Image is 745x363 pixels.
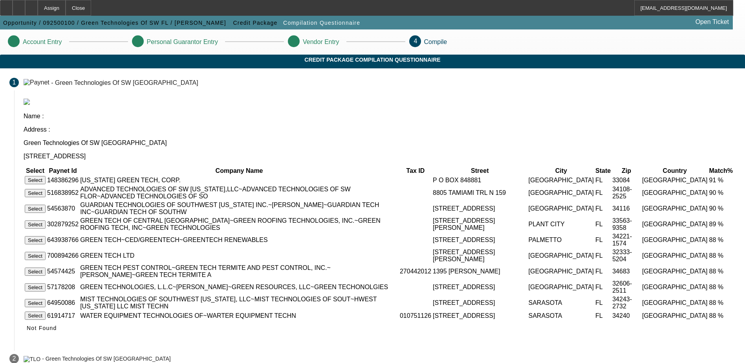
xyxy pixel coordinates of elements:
[231,16,279,30] button: Credit Package
[25,299,46,307] button: Select
[642,217,708,232] td: [GEOGRAPHIC_DATA]
[80,185,399,200] td: ADVANCED TECHNOLOGIES OF SW [US_STATE],LLC~ADVANCED TECHNOLOGIES OF SW FLOR~ADVANCED TECHNOLOGIES...
[709,248,733,263] td: 88 %
[709,311,733,320] td: 88 %
[709,233,733,247] td: 88 %
[80,264,399,279] td: GREEN TECH PEST CONTROL~GREEN TECH TERMITE AND PEST CONTROL, INC.~[PERSON_NAME]~GREEN TECH TERMITE A
[6,57,739,63] span: Credit Package Compilation Questionnaire
[399,167,432,175] th: Tax ID
[528,217,595,232] td: PLANT CITY
[612,167,641,175] th: Zip
[595,280,611,295] td: FL
[24,167,46,175] th: Select
[283,20,360,26] span: Compilation Questionnaire
[612,217,641,232] td: 33563-9358
[709,295,733,310] td: 88 %
[25,220,46,229] button: Select
[709,176,733,185] td: 91 %
[233,20,277,26] span: Credit Package
[47,167,79,175] th: Paynet Id
[528,233,595,247] td: PALMETTO
[80,201,399,216] td: GUARDIAN TECHNOLOGIES OF SOUTHWEST [US_STATE] INC.~[PERSON_NAME]~GUARDIAN TECH INC~GUARDIAN TECH ...
[432,167,527,175] th: Street
[42,356,171,362] div: - Green Technologies Of SW [GEOGRAPHIC_DATA]
[612,233,641,247] td: 34221-1574
[642,233,708,247] td: [GEOGRAPHIC_DATA]
[432,280,527,295] td: [STREET_ADDRESS]
[25,236,46,244] button: Select
[25,312,46,320] button: Select
[709,217,733,232] td: 89 %
[642,201,708,216] td: [GEOGRAPHIC_DATA]
[47,201,79,216] td: 54563870
[25,252,46,260] button: Select
[595,176,611,185] td: FL
[528,176,595,185] td: [GEOGRAPHIC_DATA]
[709,201,733,216] td: 90 %
[528,185,595,200] td: [GEOGRAPHIC_DATA]
[47,264,79,279] td: 54574425
[24,139,736,147] p: Green Technologies Of SW [GEOGRAPHIC_DATA]
[432,201,527,216] td: [STREET_ADDRESS]
[709,167,733,175] th: Match%
[642,311,708,320] td: [GEOGRAPHIC_DATA]
[3,20,226,26] span: Opportunity / 092500100 / Green Technologies Of SW FL / [PERSON_NAME]
[432,248,527,263] td: [STREET_ADDRESS][PERSON_NAME]
[692,15,732,29] a: Open Ticket
[595,311,611,320] td: FL
[612,264,641,279] td: 34683
[642,167,708,175] th: Country
[528,295,595,310] td: SARASOTA
[24,356,40,362] img: TLO
[612,201,641,216] td: 34116
[47,295,79,310] td: 64950086
[47,311,79,320] td: 61914717
[27,325,57,331] span: Not Found
[612,295,641,310] td: 34243-2732
[432,185,527,200] td: 8805 TAMIAMI TRL N 159
[25,205,46,213] button: Select
[612,248,641,263] td: 32333-5204
[528,280,595,295] td: [GEOGRAPHIC_DATA]
[595,248,611,263] td: FL
[80,295,399,310] td: MIST TECHNOLOGIES OF SOUTHWEST [US_STATE], LLC~MIST TECHNOLOGIES OF SOUT~HWEST [US_STATE] LLC MIS...
[80,167,399,175] th: Company Name
[13,79,16,86] span: 1
[595,264,611,279] td: FL
[24,321,60,335] button: Not Found
[528,248,595,263] td: [GEOGRAPHIC_DATA]
[612,311,641,320] td: 34240
[432,295,527,310] td: [STREET_ADDRESS]
[612,280,641,295] td: 32606-2511
[25,189,46,197] button: Select
[24,126,736,133] p: Address :
[642,295,708,310] td: [GEOGRAPHIC_DATA]
[595,295,611,310] td: FL
[47,185,79,200] td: 516838952
[595,185,611,200] td: FL
[281,16,362,30] button: Compilation Questionnaire
[24,113,736,120] p: Name :
[595,233,611,247] td: FL
[709,264,733,279] td: 88 %
[80,280,399,295] td: GREEN TECHNOLOGIES, L.L.C~[PERSON_NAME]~GREEN RESOURCES, LLC~GREEN TECHONOLGIES
[399,311,432,320] td: 010751126
[303,38,339,46] p: Vendor Entry
[432,176,527,185] td: P O BOX 848881
[642,280,708,295] td: [GEOGRAPHIC_DATA]
[25,283,46,291] button: Select
[432,264,527,279] td: 1395 [PERSON_NAME]
[47,233,79,247] td: 643938766
[432,217,527,232] td: [STREET_ADDRESS][PERSON_NAME]
[528,264,595,279] td: [GEOGRAPHIC_DATA]
[80,248,399,263] td: GREEN TECH LTD
[528,311,595,320] td: SARASOTA
[642,185,708,200] td: [GEOGRAPHIC_DATA]
[147,38,218,46] p: Personal Guarantor Entry
[414,38,417,44] span: 4
[80,233,399,247] td: GREEN TECH~CED/GREENTECH~GREENTECH RENEWABLES
[24,153,736,160] p: [STREET_ADDRESS]
[528,201,595,216] td: [GEOGRAPHIC_DATA]
[642,176,708,185] td: [GEOGRAPHIC_DATA]
[709,185,733,200] td: 90 %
